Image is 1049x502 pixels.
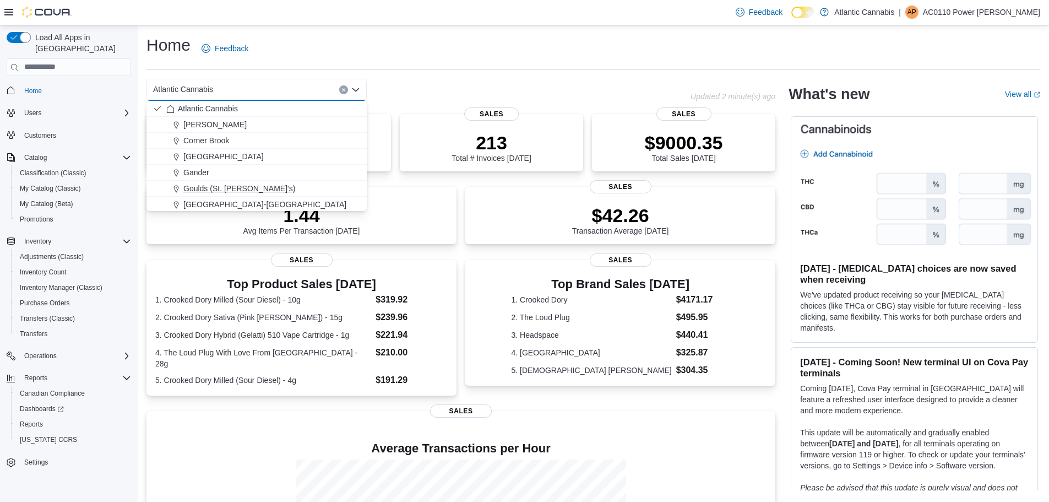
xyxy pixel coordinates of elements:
button: Reports [11,417,135,432]
button: [GEOGRAPHIC_DATA] [146,149,367,165]
button: Inventory [2,234,135,249]
a: Classification (Classic) [15,166,91,180]
span: Inventory [20,235,131,248]
button: Gander [146,165,367,181]
button: Transfers [11,326,135,342]
span: Classification (Classic) [20,169,86,177]
dd: $221.94 [376,328,448,342]
span: Canadian Compliance [20,389,85,398]
p: Updated 2 minute(s) ago [691,92,775,101]
nav: Complex example [7,78,131,499]
span: Sales [430,404,492,418]
button: Transfers (Classic) [11,311,135,326]
input: Dark Mode [791,7,814,18]
span: Reports [24,374,47,382]
img: Cova [22,7,72,18]
button: Home [2,83,135,99]
a: View allExternal link [1005,90,1040,99]
span: Inventory Count [15,266,131,279]
div: AC0110 Power Mike [905,6,918,19]
button: Operations [2,348,135,364]
a: Adjustments (Classic) [15,250,88,263]
button: My Catalog (Beta) [11,196,135,212]
p: We've updated product receiving so your [MEDICAL_DATA] choices (like THCa or CBG) stay visible fo... [800,289,1029,333]
p: $9000.35 [645,132,723,154]
span: Users [20,106,131,120]
h3: [DATE] - [MEDICAL_DATA] choices are now saved when receiving [800,263,1029,285]
button: [PERSON_NAME] [146,117,367,133]
button: Classification (Classic) [11,165,135,181]
span: Customers [24,131,56,140]
span: My Catalog (Beta) [15,197,131,210]
button: Close list of options [351,85,360,94]
a: Transfers (Classic) [15,312,79,325]
span: Inventory Manager (Classic) [15,281,131,294]
span: My Catalog (Classic) [20,184,81,193]
span: [GEOGRAPHIC_DATA]-[GEOGRAPHIC_DATA] [183,199,346,210]
a: Customers [20,129,61,142]
span: Dashboards [15,402,131,415]
dt: 1. Crooked Dory [511,294,671,305]
a: Purchase Orders [15,296,74,310]
button: Catalog [20,151,51,164]
button: [GEOGRAPHIC_DATA]-[GEOGRAPHIC_DATA] [146,197,367,213]
button: Operations [20,349,61,363]
a: Dashboards [15,402,68,415]
button: Corner Brook [146,133,367,149]
dt: 2. Crooked Dory Sativa (Pink [PERSON_NAME]) - 15g [155,312,371,323]
dd: $319.92 [376,293,448,306]
span: Adjustments (Classic) [20,252,84,261]
button: Clear input [339,85,348,94]
span: Inventory Count [20,268,67,277]
a: Feedback [197,37,253,60]
p: 213 [452,132,531,154]
h1: Home [146,34,191,56]
span: Customers [20,128,131,142]
p: $42.26 [572,204,669,226]
dt: 5. [DEMOGRAPHIC_DATA] [PERSON_NAME] [511,365,671,376]
button: Canadian Compliance [11,386,135,401]
button: My Catalog (Classic) [11,181,135,196]
span: Sales [590,180,651,193]
span: Promotions [15,213,131,226]
span: Dark Mode [791,18,792,19]
dd: $495.95 [676,311,730,324]
span: Transfers [20,330,47,338]
span: Settings [24,458,48,467]
h4: Average Transactions per Hour [155,442,767,455]
span: Washington CCRS [15,433,131,446]
button: [US_STATE] CCRS [11,432,135,447]
span: Atlantic Cannabis [153,83,213,96]
div: Total # Invoices [DATE] [452,132,531,163]
h2: What's new [789,85,869,103]
button: Settings [2,454,135,470]
button: Inventory Count [11,265,135,280]
dd: $440.41 [676,328,730,342]
a: Dashboards [11,401,135,417]
span: Dashboards [20,404,64,413]
p: 1.44 [243,204,360,226]
a: Transfers [15,327,52,341]
div: Transaction Average [DATE] [572,204,669,235]
dt: 2. The Loud Plug [511,312,671,323]
span: My Catalog (Classic) [15,182,131,195]
span: Sales [590,253,651,267]
span: Promotions [20,215,53,224]
button: Users [2,105,135,121]
span: Sales [656,107,711,121]
span: Classification (Classic) [15,166,131,180]
span: Operations [20,349,131,363]
button: Goulds (St. [PERSON_NAME]'s) [146,181,367,197]
span: Gander [183,167,209,178]
span: Purchase Orders [15,296,131,310]
dd: $191.29 [376,374,448,387]
p: Coming [DATE], Cova Pay terminal in [GEOGRAPHIC_DATA] will feature a refreshed user interface des... [800,383,1029,416]
h3: Top Brand Sales [DATE] [511,278,729,291]
dd: $210.00 [376,346,448,359]
span: Operations [24,352,57,360]
span: Inventory Manager (Classic) [20,283,102,292]
a: Promotions [15,213,58,226]
dt: 4. The Loud Plug With Love From [GEOGRAPHIC_DATA] - 28g [155,347,371,369]
span: Transfers [15,327,131,341]
button: Customers [2,127,135,143]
